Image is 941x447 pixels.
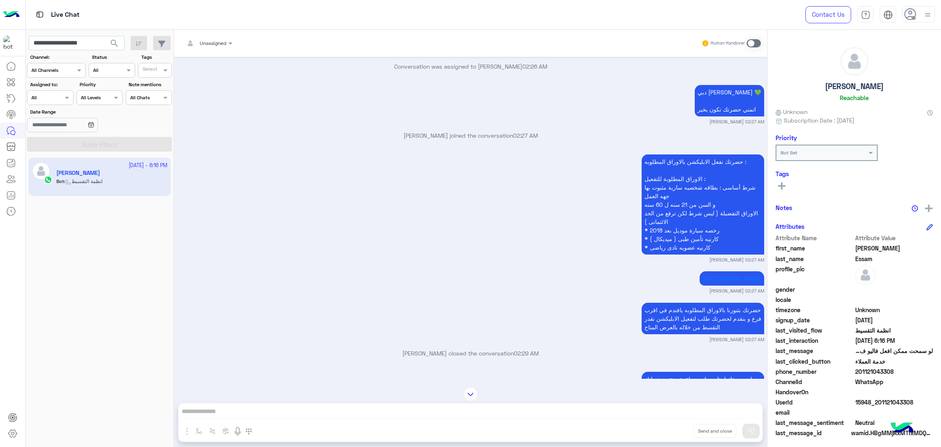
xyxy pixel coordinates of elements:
label: Priority [80,81,122,88]
span: email [776,408,854,417]
span: 02:29 AM [514,350,539,357]
span: لو سمحت ممكن افعل فاليو ف اى فرع من فروعكم ولا فروع معينة [855,346,933,355]
span: 15948_201121043308 [855,398,933,407]
img: tab [861,10,870,20]
span: first_name [776,244,854,253]
span: last_message_id [776,429,850,437]
label: Note mentions [129,81,171,88]
span: 02:26 AM [522,63,547,70]
small: [PERSON_NAME] 02:27 AM [709,257,764,263]
span: last_message_sentiment [776,418,854,427]
span: HandoverOn [776,388,854,396]
span: انظمة التقسيط [855,326,933,335]
span: 2 [855,378,933,386]
a: [URL][DOMAIN_NAME] [702,275,761,282]
span: last_name [776,255,854,263]
span: null [855,295,933,304]
span: last_message [776,346,854,355]
p: Live Chat [51,9,80,20]
h6: Tags [776,170,933,177]
label: Channel: [30,54,85,61]
span: ChannelId [776,378,854,386]
p: [PERSON_NAME] closed the conversation [177,349,764,358]
b: Not Set [780,150,797,156]
span: search [109,38,119,48]
a: Contact Us [805,6,851,23]
img: tab [883,10,893,20]
span: timezone [776,306,854,314]
small: Human Handover [711,40,745,47]
h6: Attributes [776,223,805,230]
span: null [855,408,933,417]
span: Subscription Date : [DATE] [784,116,854,125]
span: Unknown [776,107,807,116]
label: Tags [141,54,171,61]
span: signup_date [776,316,854,324]
span: wamid.HBgMMjAxMTIxMDQzMzA4FQIAEhggQUNEQ0Q3OEVBREQ3NzBGQ0NDOUQ4MTRFMUJBQTkyMzUA [851,429,933,437]
span: profile_pic [776,265,854,284]
span: Unassigned [200,40,226,46]
img: Logo [3,6,20,23]
span: 02:27 AM [513,132,538,139]
span: gender [776,285,854,294]
img: defaultAdmin.png [855,265,876,285]
span: Unknown [855,306,933,314]
label: Date Range [30,108,122,116]
p: 25/9/2025, 2:27 AM [700,271,764,286]
span: Attribute Value [855,234,933,242]
span: 2024-09-13T08:56:20.938Z [855,316,933,324]
a: tab [857,6,874,23]
span: last_clicked_button [776,357,854,366]
span: Dina [855,244,933,253]
button: Send and close [693,424,736,438]
p: [PERSON_NAME] joined the conversation [177,131,764,140]
span: last_visited_flow [776,326,854,335]
span: last_interaction [776,336,854,345]
img: 1403182699927242 [3,36,18,50]
button: search [105,36,125,54]
label: Status [92,54,134,61]
img: add [925,205,932,212]
img: scroll [464,387,478,401]
h6: Priority [776,134,797,141]
div: Select [141,65,157,75]
img: tab [35,9,45,20]
img: profile [923,10,933,20]
span: 2025-09-25T15:16:05.097Z [855,336,933,345]
span: phone_number [776,367,854,376]
h6: Notes [776,204,792,211]
small: [PERSON_NAME] 02:27 AM [709,336,764,343]
img: hulul-logo.png [888,414,916,443]
p: 25/9/2025, 2:27 AM [695,85,764,116]
small: [PERSON_NAME] 02:27 AM [709,288,764,294]
p: 25/9/2025, 2:27 AM [642,154,764,255]
img: defaultAdmin.png [841,47,868,75]
p: 25/9/2025, 2:27 AM [642,303,764,334]
span: UserId [776,398,854,407]
span: 0 [855,418,933,427]
p: Conversation was assigned to [PERSON_NAME] [177,62,764,71]
span: Attribute Name [776,234,854,242]
span: locale [776,295,854,304]
img: notes [912,205,918,212]
span: 201121043308 [855,367,933,376]
span: خدمة العملاء [855,357,933,366]
button: Apply Filters [27,137,172,152]
span: Essam [855,255,933,263]
small: [PERSON_NAME] 02:27 AM [709,118,764,125]
label: Assigned to: [30,81,72,88]
h5: [PERSON_NAME] [825,82,884,91]
span: null [855,388,933,396]
span: null [855,285,933,294]
h6: Reachable [840,94,869,101]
